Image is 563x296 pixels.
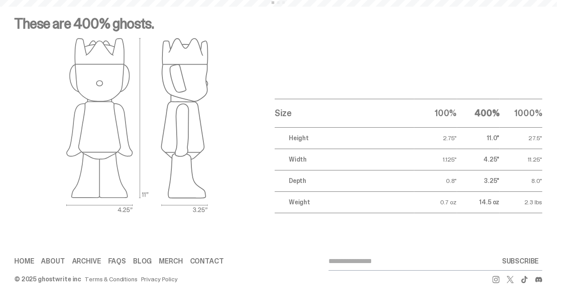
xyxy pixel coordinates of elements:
[457,149,499,170] td: 4.25"
[275,127,414,149] td: Height
[414,191,457,213] td: 0.7 oz
[414,99,457,127] th: 100%
[499,127,542,149] td: 27.5"
[14,16,542,38] p: These are 400% ghosts.
[414,149,457,170] td: 1.125"
[498,252,542,270] button: SUBSCRIBE
[14,276,81,282] div: © 2025 ghostwrite inc
[457,170,499,191] td: 3.25"
[499,191,542,213] td: 2.3 lbs
[275,170,414,191] td: Depth
[190,258,223,265] a: Contact
[275,149,414,170] td: Width
[141,276,178,282] a: Privacy Policy
[133,258,152,265] a: Blog
[41,258,65,265] a: About
[414,170,457,191] td: 0.8"
[499,170,542,191] td: 8.0"
[159,258,182,265] a: Merch
[457,127,499,149] td: 11.0"
[457,99,499,127] th: 400%
[457,191,499,213] td: 14.5 oz
[499,149,542,170] td: 11.25"
[275,99,414,127] th: Size
[66,38,209,213] img: ghost outlines spec
[414,127,457,149] td: 2.75"
[72,258,101,265] a: Archive
[499,99,542,127] th: 1000%
[108,258,126,265] a: FAQs
[275,191,414,213] td: Weight
[85,276,137,282] a: Terms & Conditions
[14,258,34,265] a: Home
